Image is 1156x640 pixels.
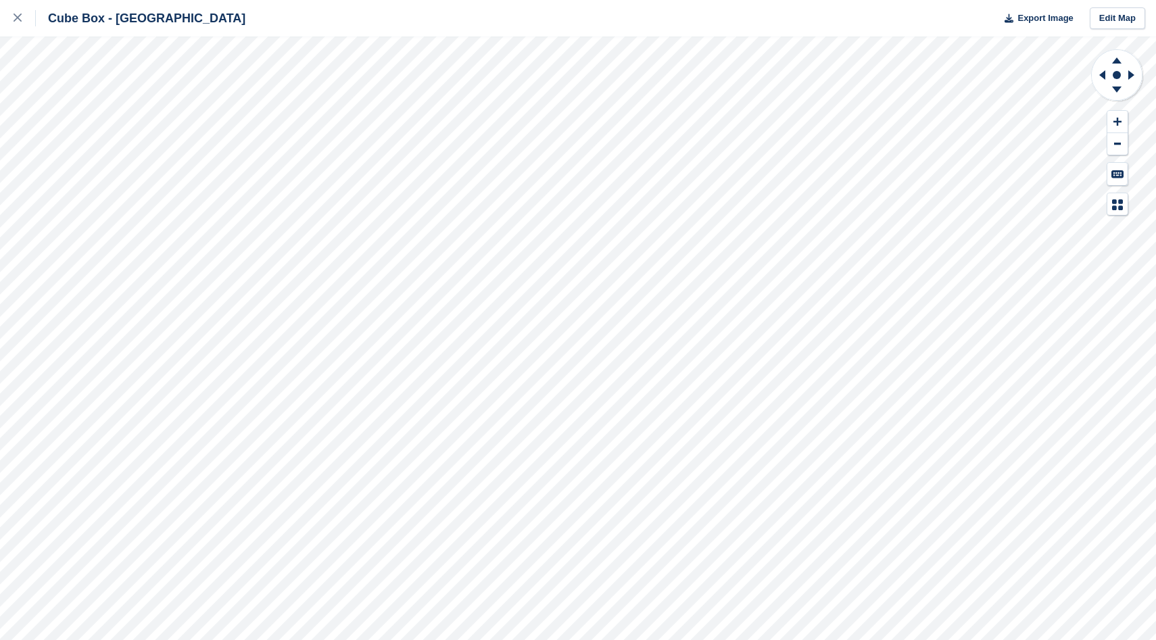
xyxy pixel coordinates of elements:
[1107,111,1128,133] button: Zoom In
[996,7,1074,30] button: Export Image
[1107,133,1128,155] button: Zoom Out
[1017,11,1073,25] span: Export Image
[1090,7,1145,30] a: Edit Map
[1107,163,1128,185] button: Keyboard Shortcuts
[1107,193,1128,216] button: Map Legend
[36,10,245,26] div: Cube Box - [GEOGRAPHIC_DATA]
